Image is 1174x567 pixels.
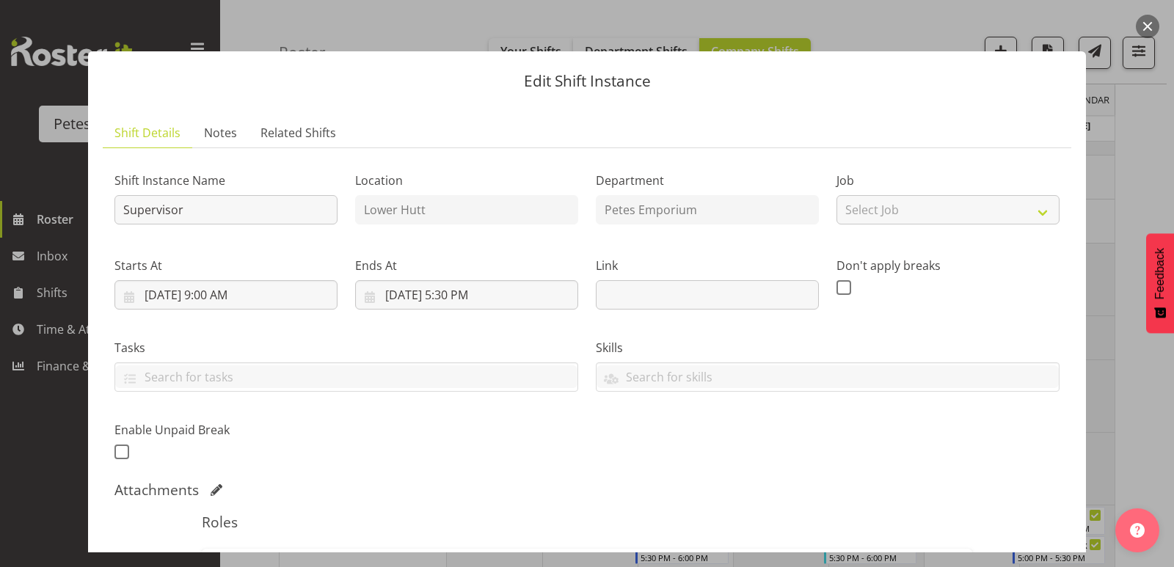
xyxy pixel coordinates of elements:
[114,195,338,224] input: Shift Instance Name
[836,172,1060,189] label: Job
[355,172,578,189] label: Location
[114,172,338,189] label: Shift Instance Name
[596,172,819,189] label: Department
[596,257,819,274] label: Link
[355,280,578,310] input: Click to select...
[836,257,1060,274] label: Don't apply breaks
[114,339,578,356] label: Tasks
[596,339,1060,356] label: Skills
[1130,523,1145,538] img: help-xxl-2.png
[202,513,971,531] h5: Roles
[1153,248,1167,299] span: Feedback
[1146,233,1174,333] button: Feedback - Show survey
[115,365,577,388] input: Search for tasks
[114,257,338,274] label: Starts At
[260,124,336,142] span: Related Shifts
[114,481,199,499] h5: Attachments
[355,257,578,274] label: Ends At
[204,124,237,142] span: Notes
[114,421,338,439] label: Enable Unpaid Break
[114,280,338,310] input: Click to select...
[103,73,1071,89] p: Edit Shift Instance
[114,124,181,142] span: Shift Details
[597,365,1059,388] input: Search for skills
